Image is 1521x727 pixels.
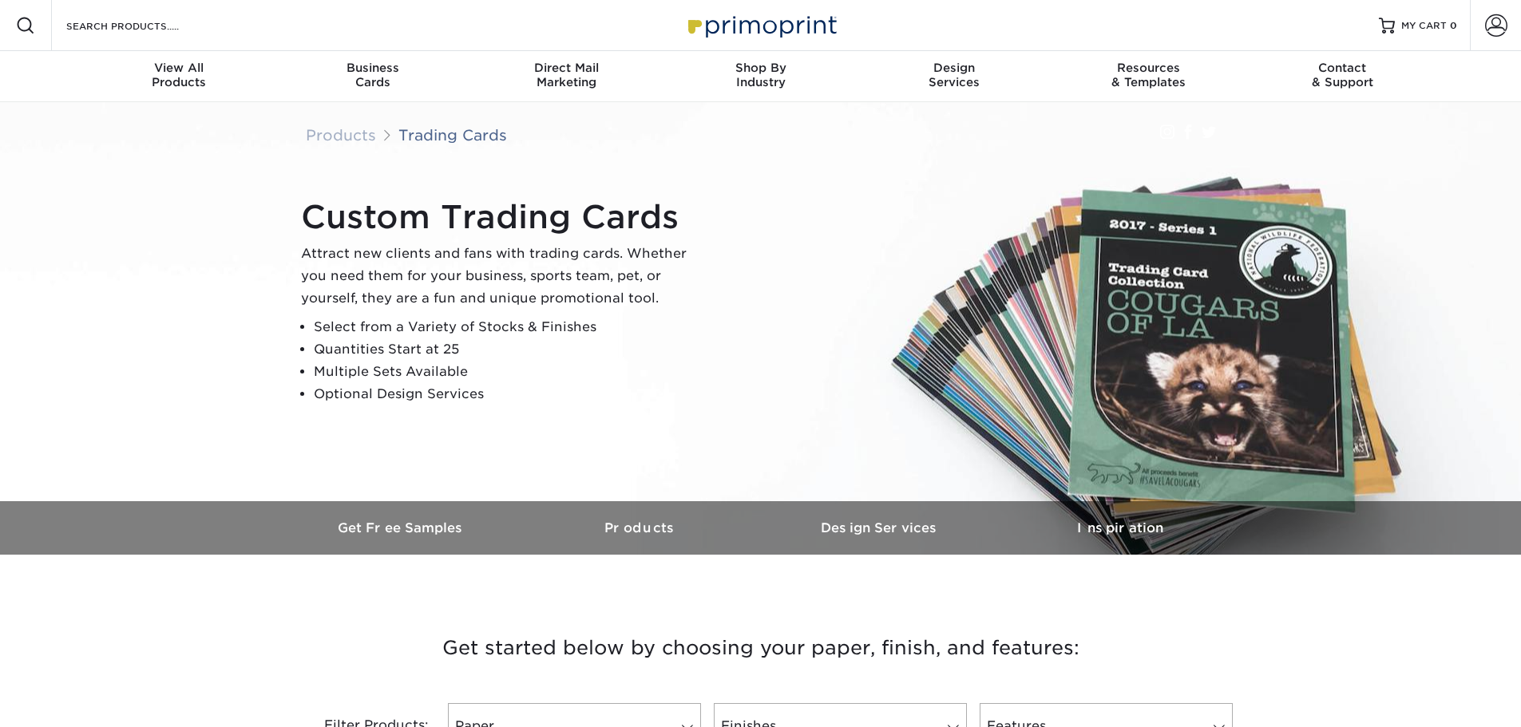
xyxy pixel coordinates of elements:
[82,61,276,75] span: View All
[1000,501,1240,555] a: Inspiration
[469,51,663,102] a: Direct MailMarketing
[1052,61,1246,75] span: Resources
[314,383,700,405] li: Optional Design Services
[1052,51,1246,102] a: Resources& Templates
[663,51,858,102] a: Shop ByIndustry
[469,61,663,75] span: Direct Mail
[275,61,469,89] div: Cards
[282,520,521,535] h3: Get Free Samples
[1246,51,1440,102] a: Contact& Support
[1052,61,1246,89] div: & Templates
[314,316,700,338] li: Select from a Variety of Stocks & Finishes
[275,51,469,102] a: BusinessCards
[301,243,700,310] p: Attract new clients and fans with trading cards. Whether you need them for your business, sports ...
[275,61,469,75] span: Business
[314,361,700,383] li: Multiple Sets Available
[1000,520,1240,535] h3: Inspiration
[521,501,761,555] a: Products
[301,198,700,236] h1: Custom Trading Cards
[314,338,700,361] li: Quantities Start at 25
[398,126,507,144] a: Trading Cards
[1401,19,1447,33] span: MY CART
[65,16,220,35] input: SEARCH PRODUCTS.....
[82,51,276,102] a: View AllProducts
[306,126,376,144] a: Products
[858,51,1052,102] a: DesignServices
[681,8,841,42] img: Primoprint
[1246,61,1440,89] div: & Support
[663,61,858,89] div: Industry
[761,501,1000,555] a: Design Services
[521,520,761,535] h3: Products
[282,501,521,555] a: Get Free Samples
[858,61,1052,75] span: Design
[663,61,858,75] span: Shop By
[858,61,1052,89] div: Services
[1450,20,1457,31] span: 0
[82,61,276,89] div: Products
[1246,61,1440,75] span: Contact
[294,612,1228,684] h3: Get started below by choosing your paper, finish, and features:
[761,520,1000,535] h3: Design Services
[469,61,663,89] div: Marketing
